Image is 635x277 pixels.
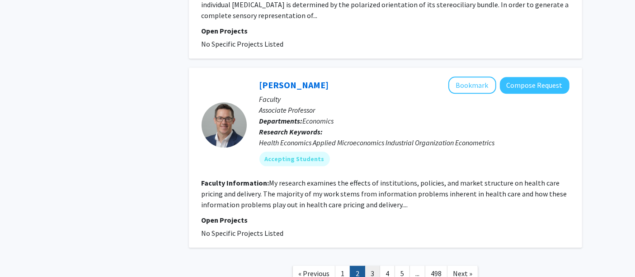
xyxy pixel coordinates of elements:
[202,39,284,48] span: No Specific Projects Listed
[259,79,329,91] a: [PERSON_NAME]
[202,229,284,238] span: No Specific Projects Listed
[259,152,330,166] mat-chip: Accepting Students
[259,105,569,115] p: Associate Professor
[202,215,569,225] p: Open Projects
[303,116,334,125] span: Economics
[202,25,569,36] p: Open Projects
[448,76,496,94] button: Add Ian McCarthy to Bookmarks
[259,137,569,148] div: Health Economics Applied Microeconomics Industrial Organization Econometrics
[202,178,269,187] b: Faculty Information:
[7,236,38,270] iframe: Chat
[202,178,567,209] fg-read-more: My research examines the effects of institutions, policies, and market structure on health care p...
[259,127,323,136] b: Research Keywords:
[259,94,569,105] p: Faculty
[259,116,303,125] b: Departments:
[500,77,569,94] button: Compose Request to Ian McCarthy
